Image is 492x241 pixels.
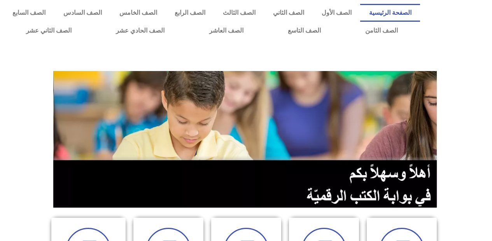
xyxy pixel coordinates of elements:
[166,4,214,22] a: الصف الرابع
[187,22,266,40] a: الصف العاشر
[264,4,313,22] a: الصف الثاني
[360,4,420,22] a: الصفحة الرئيسية
[313,4,360,22] a: الصف الأول
[4,4,54,22] a: الصف السابع
[94,22,187,40] a: الصف الحادي عشر
[54,4,110,22] a: الصف السادس
[4,22,94,40] a: الصف الثاني عشر
[214,4,264,22] a: الصف الثالث
[110,4,166,22] a: الصف الخامس
[266,22,343,40] a: الصف التاسع
[343,22,420,40] a: الصف الثامن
